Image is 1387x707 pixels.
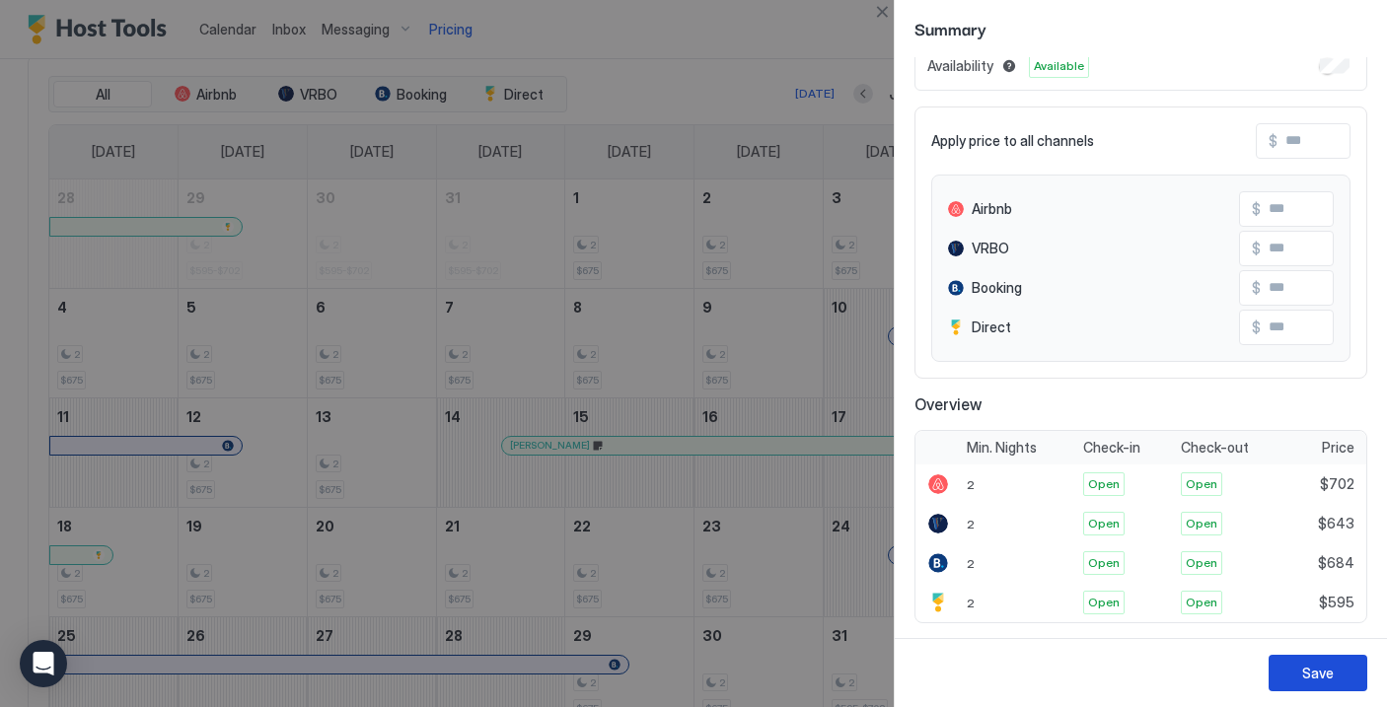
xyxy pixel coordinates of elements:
[967,517,975,531] span: 2
[1088,594,1120,611] span: Open
[997,54,1021,78] button: Blocked dates override all pricing rules and remain unavailable until manually unblocked
[1318,554,1354,572] span: $684
[972,279,1022,297] span: Booking
[927,57,993,75] span: Availability
[972,200,1012,218] span: Airbnb
[967,477,975,492] span: 2
[1322,439,1354,457] span: Price
[1252,240,1261,257] span: $
[1269,655,1367,691] button: Save
[1320,475,1354,493] span: $702
[1088,554,1120,572] span: Open
[967,556,975,571] span: 2
[1186,594,1217,611] span: Open
[967,596,975,610] span: 2
[1181,439,1249,457] span: Check-out
[1186,515,1217,532] span: Open
[20,640,67,687] div: Open Intercom Messenger
[1088,515,1120,532] span: Open
[1269,132,1277,150] span: $
[972,240,1009,257] span: VRBO
[1252,318,1261,336] span: $
[972,318,1011,336] span: Direct
[1252,200,1261,218] span: $
[1034,57,1084,75] span: Available
[914,394,1367,414] span: Overview
[1186,554,1217,572] span: Open
[1318,515,1354,532] span: $643
[1186,475,1217,493] span: Open
[914,16,1367,40] span: Summary
[1302,663,1334,683] div: Save
[1088,475,1120,493] span: Open
[967,439,1037,457] span: Min. Nights
[1319,594,1354,611] span: $595
[931,132,1094,150] span: Apply price to all channels
[1252,279,1261,297] span: $
[1083,439,1140,457] span: Check-in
